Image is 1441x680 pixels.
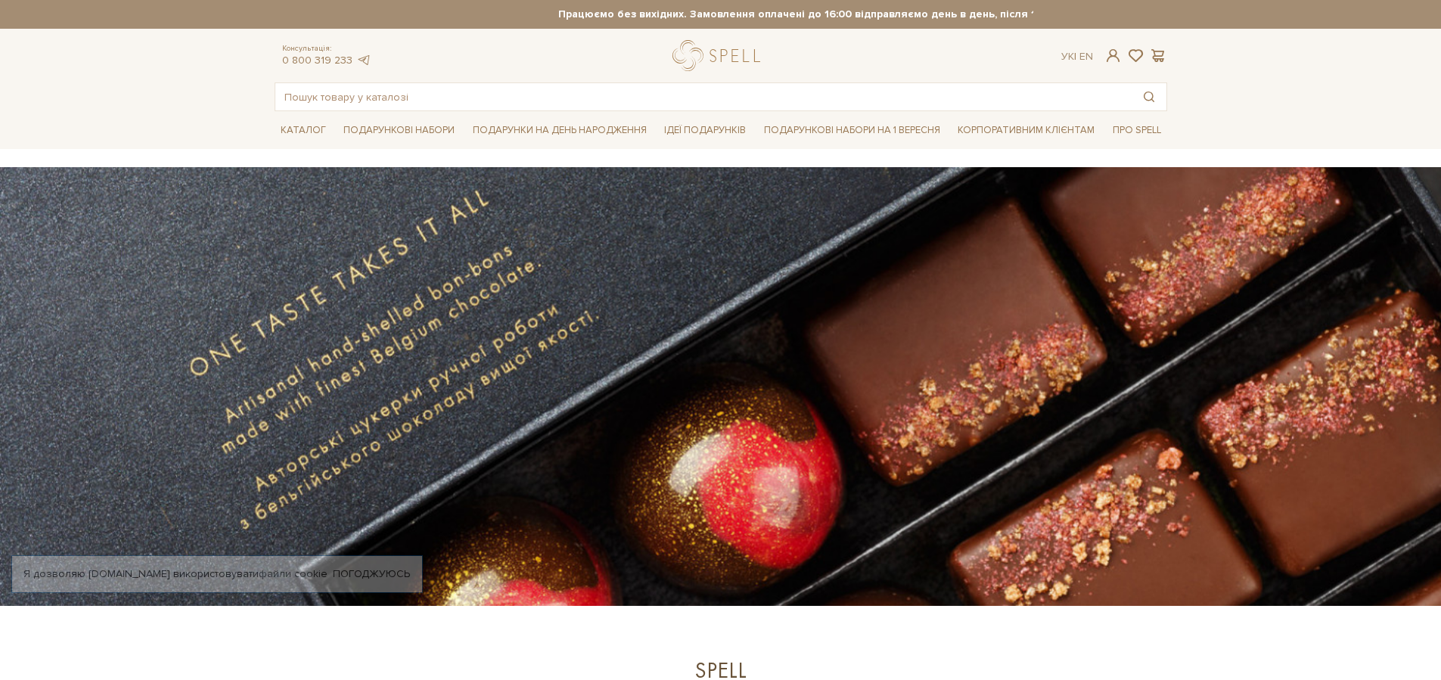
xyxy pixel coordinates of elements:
[672,40,767,71] a: logo
[1132,83,1166,110] button: Пошук товару у каталозі
[12,567,422,581] div: Я дозволяю [DOMAIN_NAME] використовувати
[758,117,946,143] a: Подарункові набори на 1 Вересня
[408,8,1301,21] strong: Працюємо без вихідних. Замовлення оплачені до 16:00 відправляємо день в день, після 16:00 - насту...
[658,119,752,142] span: Ідеї подарунків
[1107,119,1167,142] span: Про Spell
[1079,50,1093,63] a: En
[282,44,371,54] span: Консультація:
[333,567,410,581] a: Погоджуюсь
[337,119,461,142] span: Подарункові набори
[356,54,371,67] a: telegram
[467,119,653,142] span: Подарунки на День народження
[1074,50,1076,63] span: |
[259,567,328,580] a: файли cookie
[952,117,1101,143] a: Корпоративним клієнтам
[275,119,332,142] span: Каталог
[275,83,1132,110] input: Пошук товару у каталозі
[1061,50,1093,64] div: Ук
[282,54,352,67] a: 0 800 319 233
